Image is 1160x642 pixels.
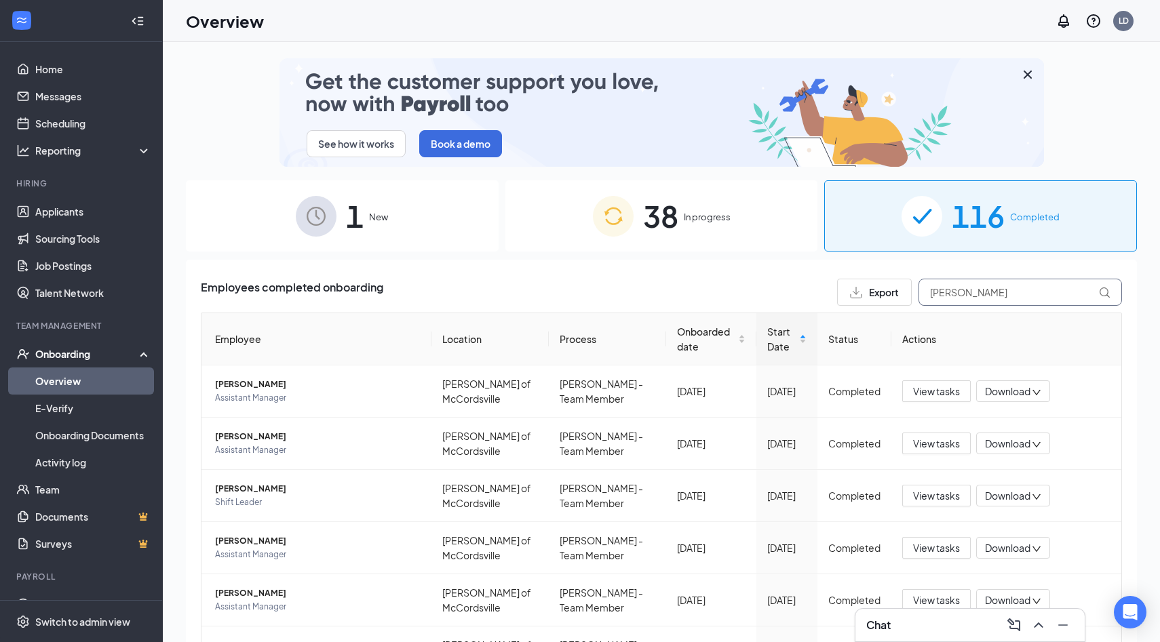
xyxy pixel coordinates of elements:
div: [DATE] [677,593,746,607]
svg: QuestionInfo [1085,13,1102,29]
span: Completed [1010,210,1060,224]
span: Download [985,593,1030,607]
span: Export [869,287,899,297]
a: Applicants [35,198,151,225]
span: Download [985,541,1030,555]
svg: Analysis [16,144,30,157]
span: [PERSON_NAME] [215,482,421,496]
span: Shift Leader [215,496,421,509]
span: View tasks [913,488,960,503]
a: Home [35,56,151,83]
svg: UserCheck [16,347,30,361]
span: View tasks [913,384,960,399]
span: [PERSON_NAME] [215,586,421,600]
td: [PERSON_NAME] of McCordsville [431,365,549,418]
a: Sourcing Tools [35,225,151,252]
span: Assistant Manager [215,391,421,405]
div: Team Management [16,320,149,332]
div: [DATE] [767,593,807,607]
th: Location [431,313,549,365]
td: [PERSON_NAME] - Team Member [549,522,666,574]
span: down [1032,440,1041,449]
svg: Cross [1020,66,1036,83]
span: New [369,210,388,224]
div: Hiring [16,178,149,189]
button: ChevronUp [1028,614,1049,636]
span: View tasks [913,436,960,451]
button: View tasks [902,537,971,559]
svg: Settings [16,615,30,628]
span: down [1032,597,1041,606]
td: [PERSON_NAME] - Team Member [549,365,666,418]
td: [PERSON_NAME] of McCordsville [431,522,549,574]
a: Overview [35,367,151,395]
span: 38 [643,193,678,239]
div: Completed [828,488,881,503]
th: Actions [891,313,1121,365]
span: Employees completed onboarding [201,279,383,306]
div: Completed [828,540,881,555]
span: [PERSON_NAME] [215,378,421,391]
svg: ChevronUp [1030,617,1047,633]
div: Onboarding [35,347,140,361]
span: down [1032,388,1041,397]
input: Search by Name, Job Posting, or Process [919,279,1122,306]
th: Process [549,313,666,365]
a: Onboarding Documents [35,422,151,449]
svg: Minimize [1055,617,1071,633]
span: down [1032,544,1041,554]
div: Completed [828,593,881,607]
div: Completed [828,384,881,399]
div: [DATE] [767,488,807,503]
td: [PERSON_NAME] - Team Member [549,574,666,626]
span: Assistant Manager [215,548,421,561]
img: payroll-small.gif [279,58,1044,167]
th: Onboarded date [666,313,757,365]
div: [DATE] [767,436,807,451]
button: View tasks [902,485,971,506]
span: In progress [684,210,731,224]
div: Reporting [35,144,152,157]
a: Talent Network [35,279,151,306]
a: Scheduling [35,110,151,137]
span: View tasks [913,540,960,555]
th: Employee [201,313,431,365]
button: ComposeMessage [1003,614,1025,636]
button: Minimize [1052,614,1074,636]
a: DocumentsCrown [35,503,151,530]
button: See how it works [307,130,406,157]
button: Export [837,279,912,306]
div: LD [1119,15,1129,26]
button: View tasks [902,380,971,402]
span: Assistant Manager [215,600,421,614]
td: [PERSON_NAME] of McCordsville [431,574,549,626]
a: Messages [35,83,151,110]
td: [PERSON_NAME] - Team Member [549,418,666,470]
a: Activity log [35,449,151,476]
div: [DATE] [767,540,807,555]
div: [DATE] [767,384,807,399]
span: 116 [952,193,1005,239]
span: Download [985,489,1030,503]
svg: WorkstreamLogo [15,14,28,27]
div: [DATE] [677,540,746,555]
span: View tasks [913,593,960,607]
span: Download [985,437,1030,451]
span: 1 [346,193,364,239]
svg: ComposeMessage [1006,617,1022,633]
div: Switch to admin view [35,615,130,628]
td: [PERSON_NAME] of McCordsville [431,470,549,522]
span: Download [985,384,1030,399]
h1: Overview [186,9,264,33]
svg: Notifications [1056,13,1072,29]
button: Book a demo [419,130,502,157]
div: [DATE] [677,384,746,399]
a: Team [35,476,151,503]
div: Open Intercom Messenger [1114,596,1146,628]
a: PayrollCrown [35,591,151,618]
span: [PERSON_NAME] [215,430,421,443]
h3: Chat [866,618,891,633]
div: [DATE] [677,436,746,451]
div: Completed [828,436,881,451]
div: [DATE] [677,488,746,503]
